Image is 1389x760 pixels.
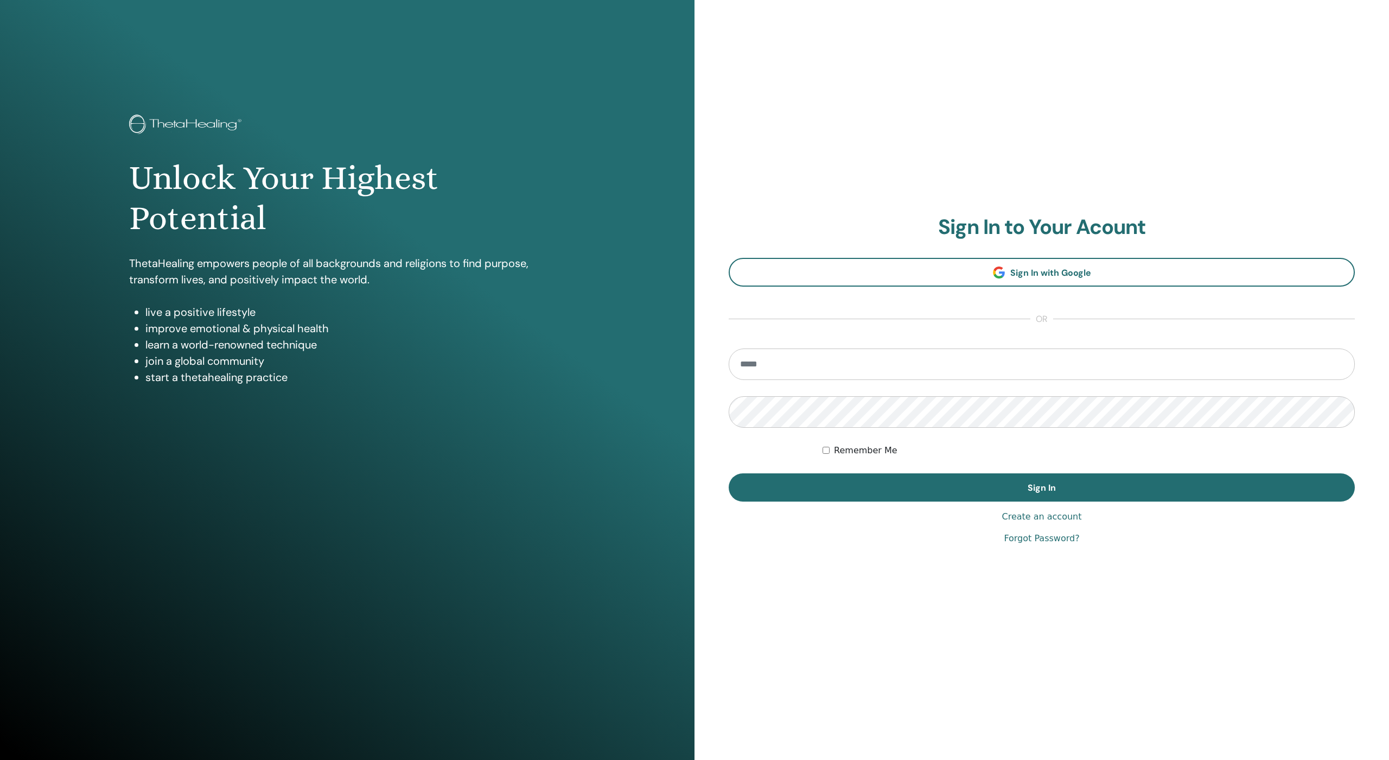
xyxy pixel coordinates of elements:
[1030,313,1053,326] span: or
[129,255,565,288] p: ThetaHealing empowers people of all backgrounds and religions to find purpose, transform lives, a...
[145,369,565,385] li: start a thetahealing practice
[1010,267,1091,278] span: Sign In with Google
[729,473,1355,502] button: Sign In
[1028,482,1056,493] span: Sign In
[1002,510,1081,523] a: Create an account
[129,158,565,239] h1: Unlock Your Highest Potential
[145,320,565,337] li: improve emotional & physical health
[729,215,1355,240] h2: Sign In to Your Acount
[145,353,565,369] li: join a global community
[834,444,897,457] label: Remember Me
[1004,532,1079,545] a: Forgot Password?
[823,444,1355,457] div: Keep me authenticated indefinitely or until I manually logout
[145,304,565,320] li: live a positive lifestyle
[729,258,1355,287] a: Sign In with Google
[145,337,565,353] li: learn a world-renowned technique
